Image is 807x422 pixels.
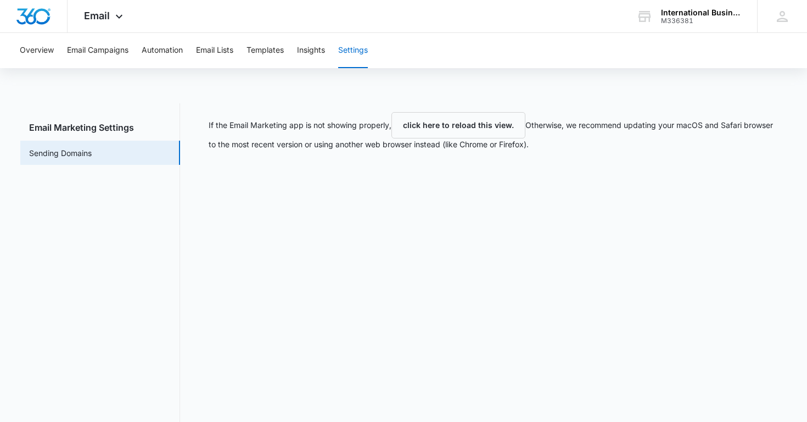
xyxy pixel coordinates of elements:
[661,17,741,25] div: account id
[84,10,110,21] span: Email
[67,33,128,68] button: Email Campaigns
[661,8,741,17] div: account name
[29,147,92,159] a: Sending Domains
[297,33,325,68] button: Insights
[20,33,54,68] button: Overview
[196,33,233,68] button: Email Lists
[142,33,183,68] button: Automation
[20,121,180,134] h3: Email Marketing Settings
[391,112,525,138] button: click here to reload this view.
[209,112,776,150] p: If the Email Marketing app is not showing properly, Otherwise, we recommend updating your macOS a...
[246,33,284,68] button: Templates
[338,33,368,68] button: Settings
